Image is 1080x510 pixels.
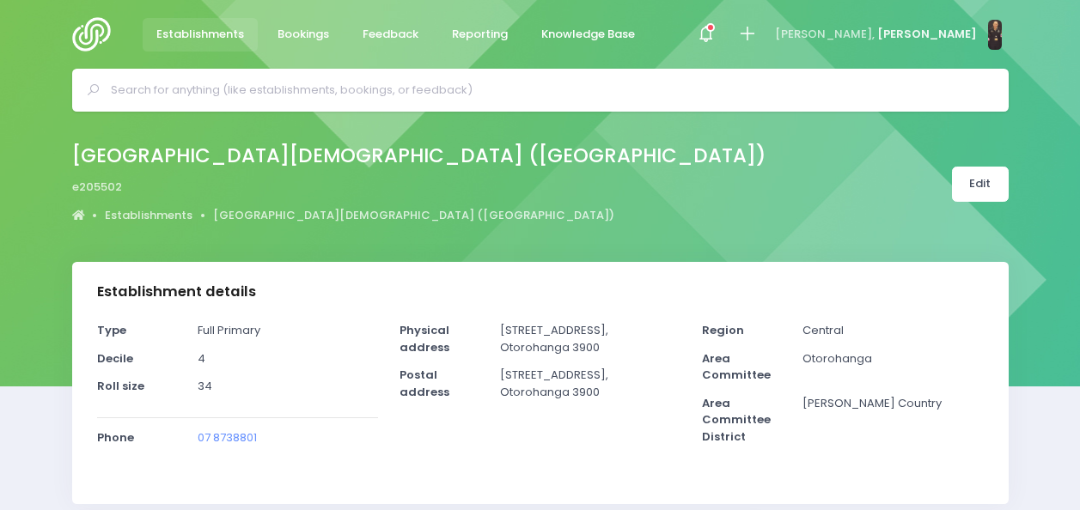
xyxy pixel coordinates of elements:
[802,322,983,339] p: Central
[400,367,449,400] strong: Postal address
[97,322,126,338] strong: Type
[500,322,680,355] p: [STREET_ADDRESS], Otorohanga 3900
[363,26,418,43] span: Feedback
[198,429,257,446] a: 07 8738801
[72,179,122,196] span: e205502
[143,18,259,52] a: Establishments
[702,322,744,338] strong: Region
[97,350,133,367] strong: Decile
[952,167,1009,202] a: Edit
[802,350,983,367] p: Otorohanga
[452,26,508,43] span: Reporting
[349,18,433,52] a: Feedback
[97,378,144,394] strong: Roll size
[702,350,771,384] strong: Area Committee
[877,26,977,43] span: [PERSON_NAME]
[72,144,766,167] h2: [GEOGRAPHIC_DATA][DEMOGRAPHIC_DATA] ([GEOGRAPHIC_DATA])
[198,378,378,395] p: 34
[988,20,1002,50] img: N
[528,18,650,52] a: Knowledge Base
[775,26,875,43] span: [PERSON_NAME],
[400,322,449,355] strong: Physical address
[213,207,614,224] a: [GEOGRAPHIC_DATA][DEMOGRAPHIC_DATA] ([GEOGRAPHIC_DATA])
[500,367,680,400] p: [STREET_ADDRESS], Otorohanga 3900
[198,350,378,367] p: 4
[702,395,771,445] strong: Area Committee District
[264,18,344,52] a: Bookings
[97,283,256,301] h3: Establishment details
[802,395,983,412] p: [PERSON_NAME] Country
[541,26,635,43] span: Knowledge Base
[156,26,244,43] span: Establishments
[105,207,192,224] a: Establishments
[72,17,121,52] img: Logo
[198,322,378,339] p: Full Primary
[438,18,522,52] a: Reporting
[111,77,985,103] input: Search for anything (like establishments, bookings, or feedback)
[278,26,329,43] span: Bookings
[97,429,134,446] strong: Phone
